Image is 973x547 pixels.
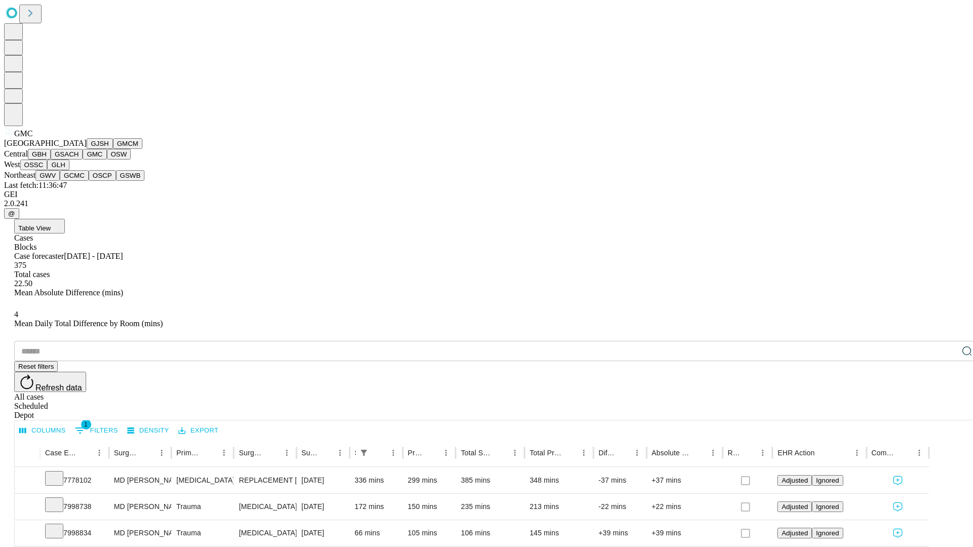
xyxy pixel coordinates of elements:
button: Reset filters [14,361,58,372]
button: OSCP [89,170,116,181]
span: 22.50 [14,279,32,288]
span: Ignored [816,503,839,511]
div: Comments [872,449,897,457]
span: Adjusted [781,529,808,537]
div: Predicted In Room Duration [408,449,424,457]
div: 105 mins [408,520,451,546]
button: Menu [92,446,106,460]
span: Ignored [816,477,839,484]
div: 336 mins [355,467,398,493]
div: 145 mins [530,520,588,546]
button: Menu [386,446,400,460]
div: +39 mins [652,520,718,546]
span: [DATE] - [DATE] [64,252,123,260]
span: 1 [81,419,91,429]
div: 385 mins [461,467,519,493]
div: 7998834 [45,520,104,546]
span: Last fetch: 11:36:47 [4,181,67,189]
button: Menu [508,446,522,460]
button: Menu [439,446,453,460]
button: @ [4,208,19,219]
button: Sort [816,446,830,460]
div: Surgery Name [239,449,264,457]
button: Sort [266,446,280,460]
button: Sort [616,446,630,460]
button: GLH [47,160,69,170]
button: Show filters [72,422,121,439]
button: Select columns [17,423,68,439]
span: Refresh data [35,383,82,392]
button: Sort [898,446,912,460]
div: -37 mins [598,467,642,493]
div: MD [PERSON_NAME] [114,494,166,520]
button: Sort [425,446,439,460]
button: Expand [20,472,35,490]
button: Sort [692,446,706,460]
button: Sort [319,446,333,460]
span: Adjusted [781,477,808,484]
div: MD [PERSON_NAME] [114,467,166,493]
div: 1 active filter [357,446,371,460]
button: Export [176,423,221,439]
button: Sort [372,446,386,460]
button: Menu [333,446,347,460]
button: GMC [83,149,106,160]
div: +37 mins [652,467,718,493]
button: Adjusted [777,501,812,512]
div: GEI [4,190,969,199]
button: Menu [756,446,770,460]
div: 235 mins [461,494,519,520]
button: GSWB [116,170,145,181]
button: Expand [20,498,35,516]
button: OSSC [20,160,48,170]
div: Resolved in EHR [728,449,741,457]
button: Menu [155,446,169,460]
button: Sort [203,446,217,460]
button: Sort [741,446,756,460]
div: Surgeon Name [114,449,139,457]
div: Primary Service [176,449,202,457]
div: EHR Action [777,449,814,457]
button: Adjusted [777,475,812,486]
div: [MEDICAL_DATA] LYMPH NODE OPEN SUPERFICIAL [239,520,291,546]
span: West [4,160,20,169]
div: Total Predicted Duration [530,449,562,457]
button: Sort [563,446,577,460]
button: GMCM [113,138,142,149]
button: OSW [107,149,131,160]
span: Central [4,149,28,158]
button: GBH [28,149,51,160]
span: Total cases [14,270,50,279]
button: Sort [78,446,92,460]
span: Table View [18,224,51,232]
button: GJSH [87,138,113,149]
span: Reset filters [18,363,54,370]
div: 106 mins [461,520,519,546]
span: Mean Absolute Difference (mins) [14,288,123,297]
button: GCMC [60,170,89,181]
div: [MEDICAL_DATA] [176,467,229,493]
div: [DATE] [302,520,345,546]
span: @ [8,210,15,217]
button: Menu [577,446,591,460]
button: Show filters [357,446,371,460]
span: Northeast [4,171,35,179]
div: 7998738 [45,494,104,520]
button: Menu [850,446,864,460]
span: Case forecaster [14,252,64,260]
button: Expand [20,525,35,542]
span: Ignored [816,529,839,537]
div: REPLACEMENT [MEDICAL_DATA], BYPASS WITH PROSTHETIC VALVE [239,467,291,493]
div: Trauma [176,494,229,520]
span: Mean Daily Total Difference by Room (mins) [14,319,163,328]
div: 172 mins [355,494,398,520]
div: +39 mins [598,520,642,546]
div: Trauma [176,520,229,546]
div: 66 mins [355,520,398,546]
div: 213 mins [530,494,588,520]
div: 2.0.241 [4,199,969,208]
div: [DATE] [302,467,345,493]
button: GWV [35,170,60,181]
span: 4 [14,310,18,319]
div: [DATE] [302,494,345,520]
